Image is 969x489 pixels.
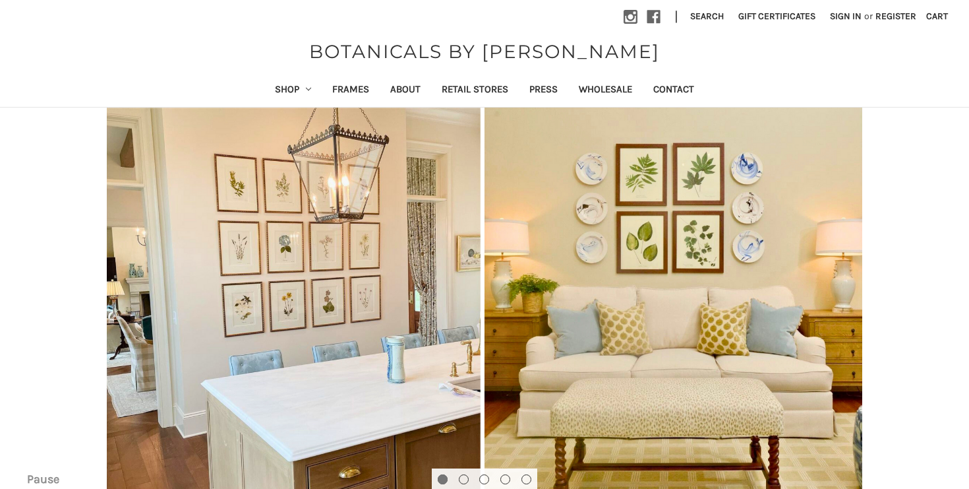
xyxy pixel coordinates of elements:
[380,75,431,107] a: About
[479,474,489,484] button: Go to slide 3 of 5
[438,474,448,484] button: Go to slide 1 of 5, active
[521,474,531,484] button: Go to slide 5 of 5
[926,11,948,22] span: Cart
[264,75,322,107] a: Shop
[519,75,568,107] a: Press
[431,75,519,107] a: Retail Stores
[322,75,380,107] a: Frames
[459,474,469,484] button: Go to slide 2 of 5
[568,75,643,107] a: Wholesale
[863,9,874,23] span: or
[303,38,666,65] a: BOTANICALS BY [PERSON_NAME]
[670,7,683,28] li: |
[500,474,510,484] button: Go to slide 4 of 5
[643,75,705,107] a: Contact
